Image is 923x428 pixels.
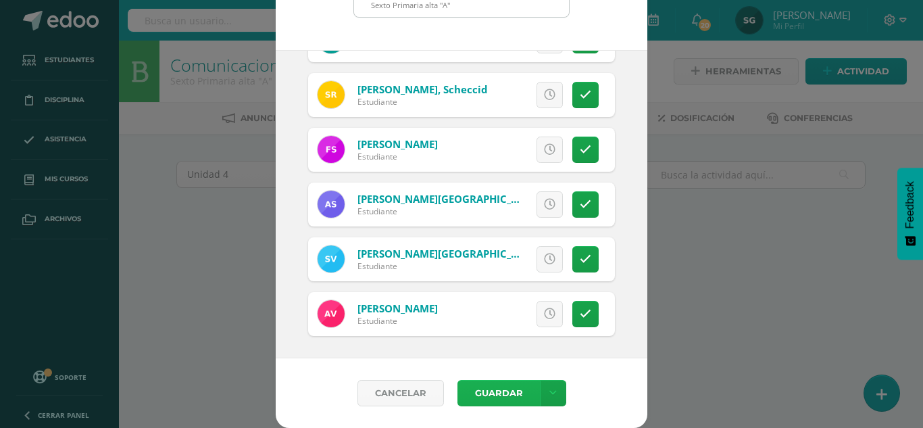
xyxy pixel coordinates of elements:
a: [PERSON_NAME] [357,137,438,151]
a: [PERSON_NAME][GEOGRAPHIC_DATA] [357,247,541,260]
div: Estudiante [357,96,488,108]
img: 2a299e404d6c4e2a80e9c6847baf87cf.png [318,136,345,163]
button: Feedback - Mostrar encuesta [897,168,923,260]
a: Cancelar [357,380,444,406]
span: Excusa [472,302,509,327]
div: Estudiante [357,206,520,217]
div: Estudiante [357,315,438,327]
span: Excusa [472,192,509,217]
button: Guardar [457,380,540,406]
img: 46c920ef0bfd7c6f59193bea671d6ecc.png [318,300,345,327]
img: 7f4611be33653c4fe25a393015ff73af.png [318,81,345,108]
span: Excusa [472,82,509,108]
span: Excusa [472,247,509,272]
div: Estudiante [357,260,520,272]
span: Feedback [904,181,916,229]
div: Estudiante [357,151,438,162]
span: Excusa [472,137,509,162]
a: [PERSON_NAME], Scheccid [357,82,488,96]
img: e572914f8deba730fbde97589d511174.png [318,245,345,272]
a: [PERSON_NAME] [357,302,438,315]
a: [PERSON_NAME][GEOGRAPHIC_DATA] [357,192,541,206]
img: 5de0d26bce241c78e9750d54b5c9cdf0.png [318,191,345,218]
